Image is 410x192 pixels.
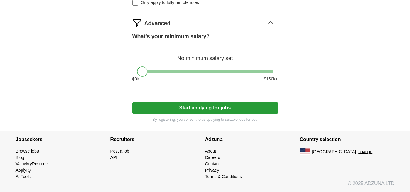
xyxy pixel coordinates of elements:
[16,155,24,160] a: Blog
[132,32,210,41] label: What's your minimum salary?
[11,180,399,192] div: © 2025 ADZUNA LTD
[110,149,129,153] a: Post a job
[358,149,372,155] button: change
[16,161,48,166] a: ValueMyResume
[110,155,117,160] a: API
[300,131,395,148] h4: Country selection
[132,117,278,122] p: By registering, you consent to us applying to suitable jobs for you
[16,149,39,153] a: Browse jobs
[132,48,278,62] div: No minimum salary set
[16,168,31,173] a: ApplyIQ
[300,148,310,155] img: US flag
[264,76,278,82] span: $ 150 k+
[132,18,142,28] img: filter
[312,149,356,155] span: [GEOGRAPHIC_DATA]
[132,76,139,82] span: $ 0 k
[205,168,219,173] a: Privacy
[132,102,278,114] button: Start applying for jobs
[205,149,216,153] a: About
[205,174,242,179] a: Terms & Conditions
[144,19,171,28] span: Advanced
[205,155,220,160] a: Careers
[205,161,220,166] a: Contact
[16,174,31,179] a: AI Tools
